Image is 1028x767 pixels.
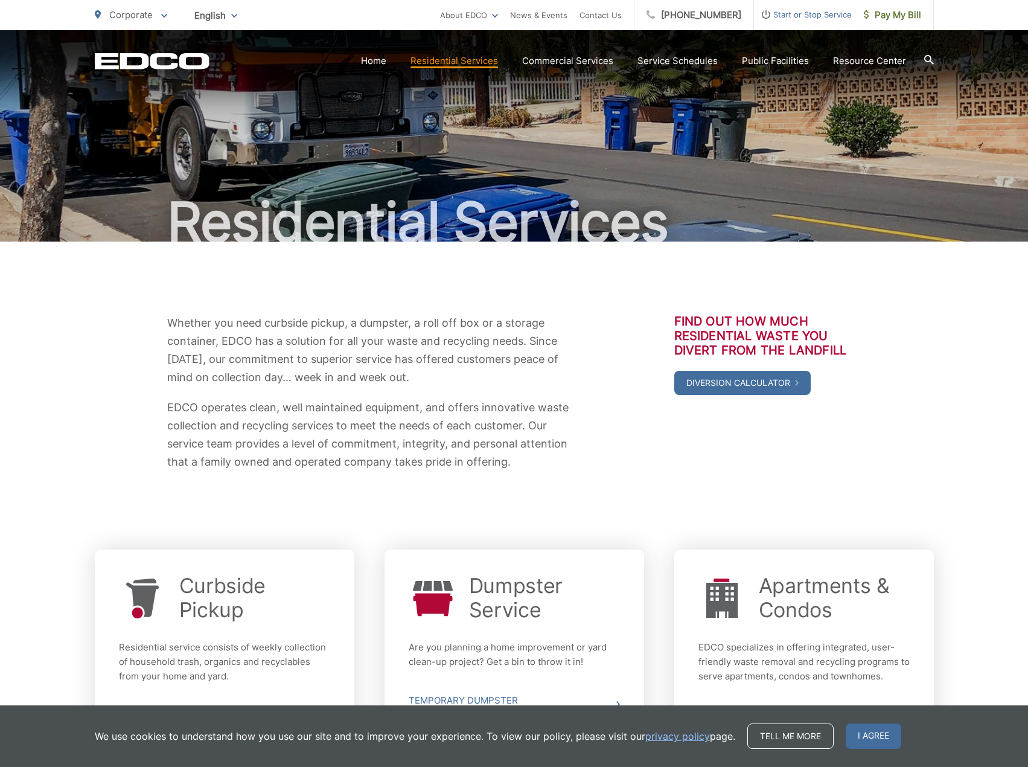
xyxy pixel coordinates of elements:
a: Residential Services [410,54,498,68]
span: I agree [846,724,901,749]
a: Public Facilities [742,54,809,68]
span: Pay My Bill [864,8,921,22]
a: Curbside Pickup [179,574,330,622]
a: Service Schedules [637,54,718,68]
span: English [185,5,246,26]
p: Are you planning a home improvement or yard clean-up project? Get a bin to throw it in! [409,640,620,669]
p: We use cookies to understand how you use our site and to improve your experience. To view our pol... [95,729,735,743]
p: Whether you need curbside pickup, a dumpster, a roll off box or a storage container, EDCO has a s... [167,314,572,387]
a: Trash [119,702,330,728]
p: EDCO specializes in offering integrated, user-friendly waste removal and recycling programs to se... [698,640,910,684]
span: Corporate [109,9,153,21]
a: Apartments & Condos [759,574,910,622]
a: Contact Us [579,8,622,22]
a: About EDCO [440,8,498,22]
a: Resource Center [833,54,906,68]
a: Tell me more [747,724,834,749]
a: Temporary Dumpster [409,687,620,714]
a: Dumpster Service [469,574,620,622]
a: privacy policy [645,729,710,743]
p: EDCO operates clean, well maintained equipment, and offers innovative waste collection and recycl... [167,399,572,471]
h3: Find out how much residential waste you divert from the landfill [674,314,861,358]
a: Trash [698,702,910,728]
a: Home [361,54,386,68]
a: Diversion Calculator [674,371,811,395]
a: EDCD logo. Return to the homepage. [95,53,209,69]
a: Commercial Services [522,54,613,68]
p: Residential service consists of weekly collection of household trash, organics and recyclables fr... [119,640,330,684]
a: News & Events [510,8,567,22]
h1: Residential Services [95,192,934,252]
